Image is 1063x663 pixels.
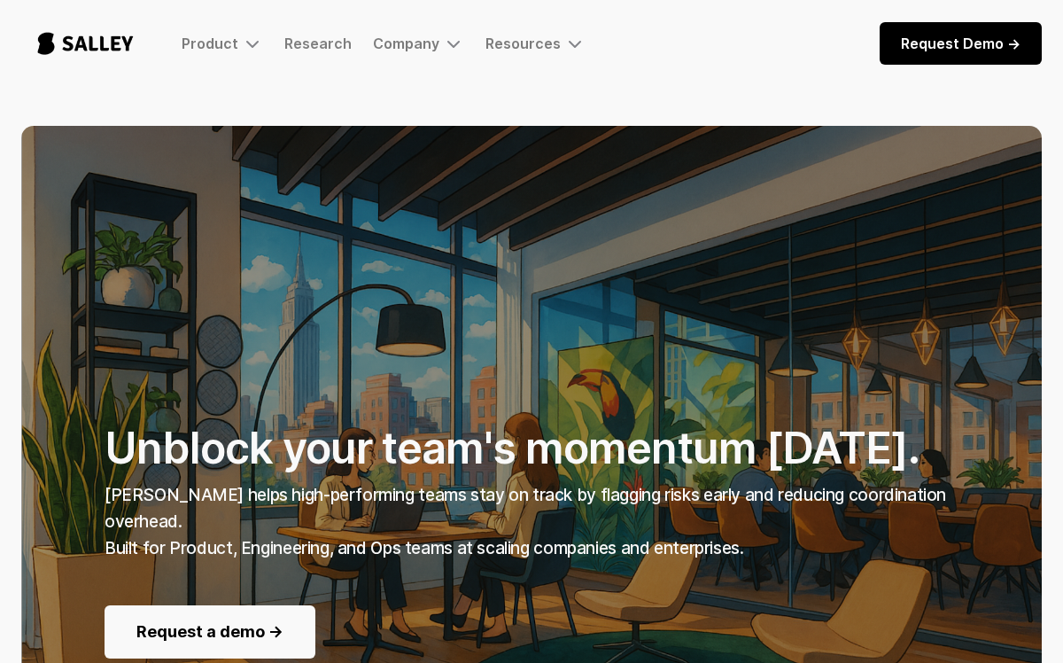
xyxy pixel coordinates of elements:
[105,253,958,475] h1: Unblock your team's momentum [DATE].
[182,35,238,52] div: Product
[182,33,263,54] div: Product
[373,33,464,54] div: Company
[485,35,561,52] div: Resources
[485,33,586,54] div: Resources
[105,605,315,659] a: Request a demo ->
[880,22,1042,65] a: Request Demo ->
[284,35,352,52] a: Research
[373,35,439,52] div: Company
[105,485,946,558] strong: [PERSON_NAME] helps high-performing teams stay on track by flagging risks early and reducing coor...
[21,14,150,73] a: home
